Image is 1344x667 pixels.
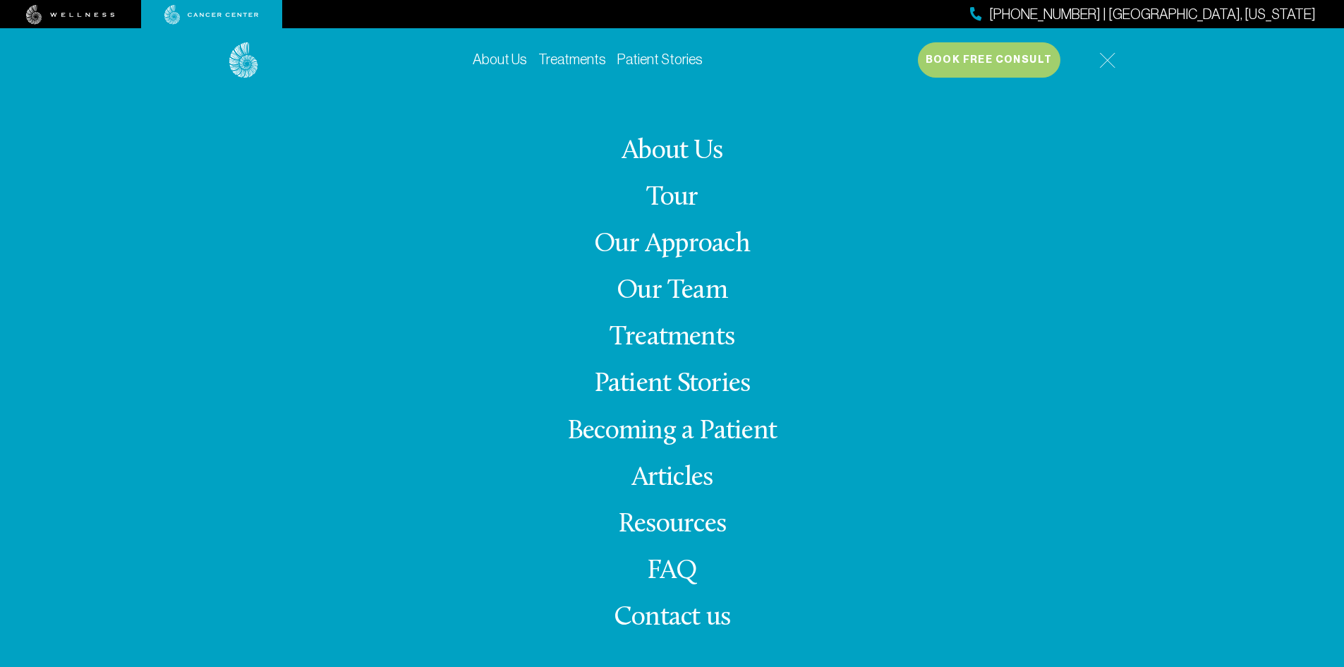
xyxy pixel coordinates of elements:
[989,4,1316,25] span: [PHONE_NUMBER] | [GEOGRAPHIC_DATA], [US_STATE]
[622,138,722,165] a: About Us
[610,324,734,351] a: Treatments
[647,558,698,585] a: FAQ
[617,277,727,305] a: Our Team
[538,52,606,67] a: Treatments
[164,5,259,25] img: cancer center
[1099,52,1115,68] img: icon-hamburger
[970,4,1316,25] a: [PHONE_NUMBER] | [GEOGRAPHIC_DATA], [US_STATE]
[594,231,750,258] a: Our Approach
[918,42,1060,78] button: Book Free Consult
[567,418,777,445] a: Becoming a Patient
[229,42,258,78] img: logo
[594,371,751,398] a: Patient Stories
[631,464,713,492] a: Articles
[646,184,698,212] a: Tour
[618,511,726,539] a: Resources
[473,52,527,67] a: About Us
[614,604,730,632] span: Contact us
[617,52,703,67] a: Patient Stories
[26,5,115,25] img: wellness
